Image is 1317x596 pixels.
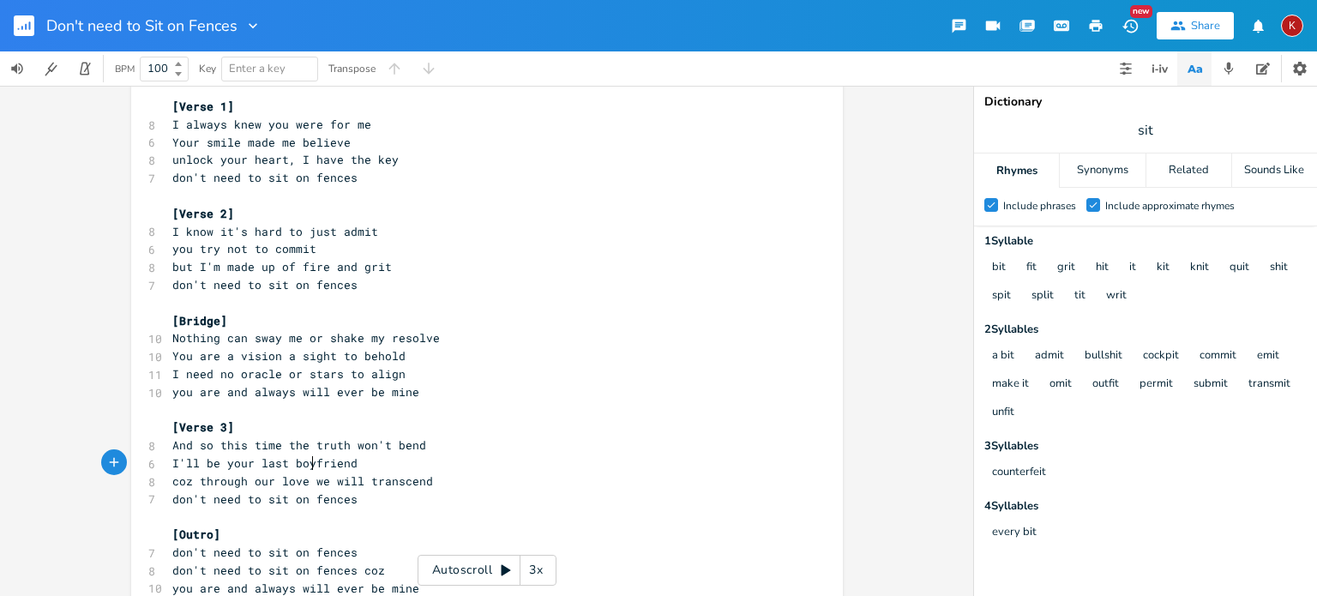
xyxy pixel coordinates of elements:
span: [Verse 2] [172,206,234,221]
button: permit [1140,377,1173,392]
span: don't need to sit on fences coz [172,563,385,578]
button: counterfeit [992,466,1046,480]
span: but I'm made up of fire and grit [172,259,392,274]
div: Include phrases [1003,201,1076,211]
span: [Outro] [172,527,220,542]
button: Share [1157,12,1234,39]
div: Autoscroll [418,555,556,586]
span: you try not to commit [172,241,316,256]
span: coz through our love we will transcend [172,473,433,489]
div: BPM [115,64,135,74]
span: don't need to sit on fences [172,545,358,560]
div: Sounds Like [1232,154,1317,188]
button: transmit [1248,377,1290,392]
div: 3x [520,555,551,586]
button: unfit [992,406,1014,420]
span: You are a vision a sight to behold [172,348,406,364]
button: submit [1194,377,1228,392]
div: 3 Syllable s [984,441,1307,452]
button: every bit [992,526,1037,540]
div: Share [1191,18,1220,33]
div: 4 Syllable s [984,501,1307,512]
button: spit [992,289,1011,304]
span: I know it's hard to just admit [172,224,378,239]
button: commit [1200,349,1236,364]
span: I always knew you were for me [172,117,371,132]
button: fit [1026,261,1037,275]
span: I'll be your last boyfriend [172,455,358,471]
span: [Verse 3] [172,419,234,435]
div: kerynlee24 [1281,15,1303,37]
button: omit [1049,377,1072,392]
button: bullshit [1085,349,1122,364]
button: outfit [1092,377,1119,392]
button: emit [1257,349,1279,364]
span: Your smile made me believe [172,135,351,150]
button: split [1031,289,1054,304]
button: it [1129,261,1136,275]
button: knit [1190,261,1209,275]
span: don't need to sit on fences [172,170,358,185]
button: quit [1230,261,1249,275]
span: Don't need to Sit on Fences [46,18,238,33]
button: a bit [992,349,1014,364]
div: 1 Syllable [984,236,1307,247]
button: bit [992,261,1006,275]
button: tit [1074,289,1085,304]
span: don't need to sit on fences [172,277,358,292]
div: 2 Syllable s [984,324,1307,335]
button: cockpit [1143,349,1179,364]
button: grit [1057,261,1075,275]
div: Transpose [328,63,376,74]
span: I need no oracle or stars to align [172,366,406,382]
button: New [1113,10,1147,41]
div: New [1130,5,1152,18]
button: admit [1035,349,1064,364]
span: unlock your heart, I have the key [172,152,399,167]
div: Key [199,63,216,74]
div: Dictionary [984,96,1307,108]
div: Rhymes [974,154,1059,188]
span: Nothing can sway me or shake my resolve [172,330,440,346]
div: Include approximate rhymes [1105,201,1235,211]
div: Synonyms [1060,154,1145,188]
span: Enter a key [229,61,286,76]
span: don't need to sit on fences [172,491,358,507]
button: shit [1270,261,1288,275]
button: writ [1106,289,1127,304]
span: you are and always will ever be mine [172,384,419,400]
span: [Bridge] [172,313,227,328]
span: [Verse 1] [172,99,234,114]
button: kit [1157,261,1170,275]
button: K [1281,6,1303,45]
span: And so this time the truth won't bend [172,437,426,453]
span: sit [1138,121,1153,141]
div: Related [1146,154,1231,188]
span: you are and always will ever be mine [172,581,419,596]
button: hit [1096,261,1109,275]
button: make it [992,377,1029,392]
